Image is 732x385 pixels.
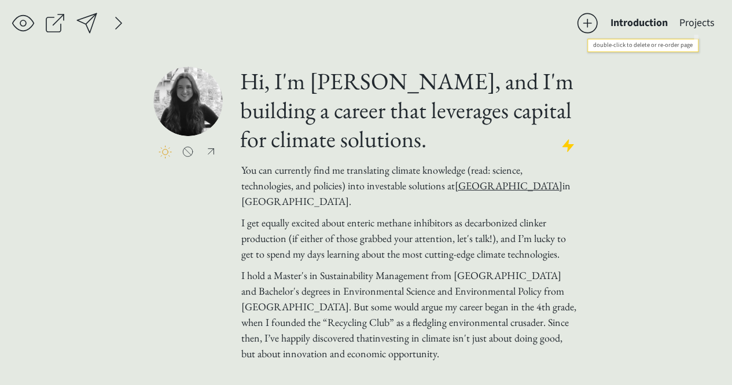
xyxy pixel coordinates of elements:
[605,12,674,35] button: Introduction
[241,269,576,344] span: I hold a Master's in Sustainability Management from [GEOGRAPHIC_DATA] and Bachelor's degrees in E...
[241,331,562,360] span: investing in climate isn't just about doing good, but about innovation and economic opportunity.
[588,39,698,52] div: double-click to delete or re-order page
[241,163,571,208] span: You can currently find me translating climate knowledge (read: science, technologies, and policie...
[240,66,573,154] span: Hi, I'm [PERSON_NAME], and I'm building a career that leverages capital for climate solutions.
[455,179,562,192] a: [GEOGRAPHIC_DATA]
[674,12,720,35] button: Projects
[241,216,566,261] span: I get equally excited about enteric methane inhibitors as decarbonized clinker production (if eit...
